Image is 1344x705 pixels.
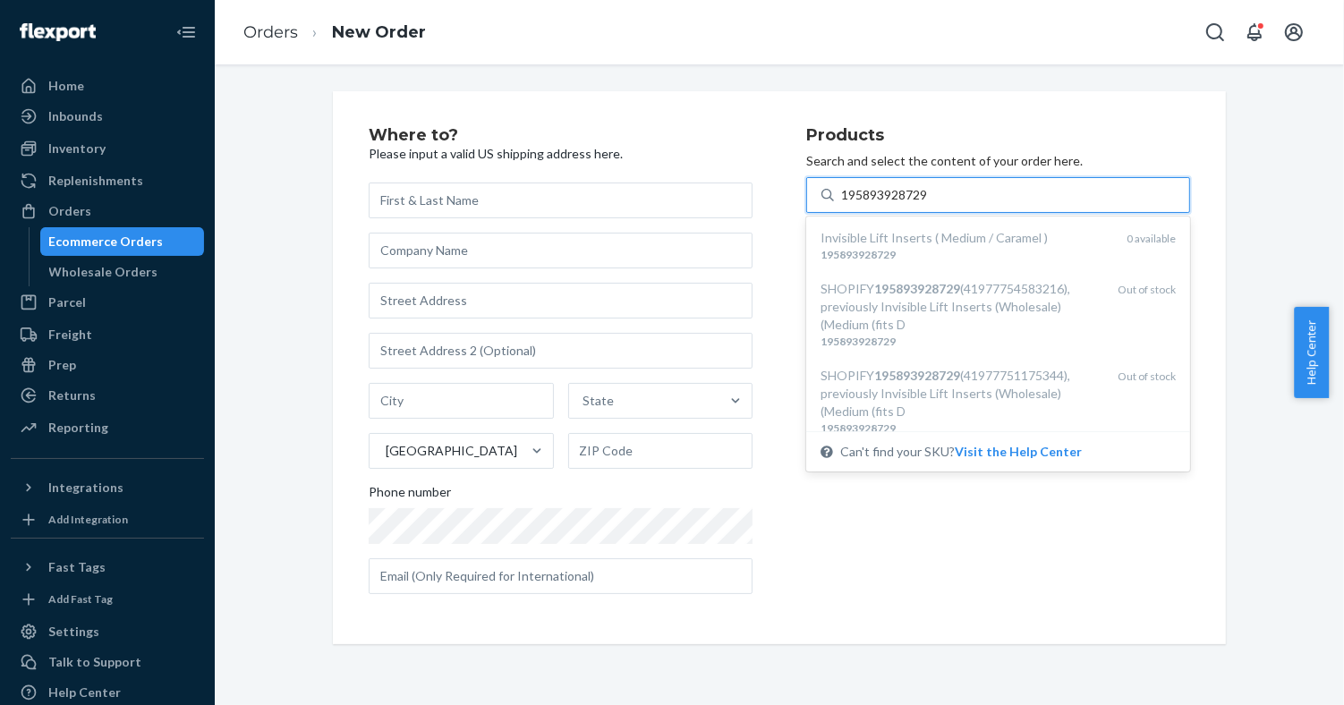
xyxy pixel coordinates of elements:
input: Invisible Lift Inserts ( Medium / Caramel )1958939287290 availableSHOPIFY195893928729(41977754583... [841,186,930,204]
input: Company Name [369,233,753,268]
input: Street Address 2 (Optional) [369,333,753,369]
button: Open notifications [1237,14,1272,50]
div: Inbounds [48,107,103,125]
a: Prep [11,351,204,379]
input: ZIP Code [568,433,753,469]
div: SHOPIFY (41977754583216), previously Invisible Lift Inserts (Wholesale) (Medium (fits D [821,280,1103,334]
div: Wholesale Orders [49,263,158,281]
a: Wholesale Orders [40,258,205,286]
a: Orders [243,22,298,42]
span: Out of stock [1118,369,1176,383]
em: 195893928729 [821,248,896,261]
div: Prep [48,356,76,374]
div: Freight [48,326,92,344]
a: Inbounds [11,102,204,131]
button: Integrations [11,473,204,502]
a: Inventory [11,134,204,163]
a: Replenishments [11,166,204,195]
a: Add Integration [11,509,204,531]
a: Add Fast Tag [11,589,204,610]
a: Talk to Support [11,648,204,676]
div: Inventory [48,140,106,157]
button: Help Center [1294,307,1329,398]
button: Invisible Lift Inserts ( Medium / Caramel )1958939287290 availableSHOPIFY195893928729(41977754583... [955,443,1082,461]
div: Settings [48,623,99,641]
div: Ecommerce Orders [49,233,164,251]
div: State [583,392,615,410]
p: Search and select the content of your order here. [806,152,1190,170]
input: [GEOGRAPHIC_DATA] [384,442,386,460]
a: New Order [332,22,426,42]
span: Out of stock [1118,283,1176,296]
div: [GEOGRAPHIC_DATA] [386,442,517,460]
div: Invisible Lift Inserts ( Medium / Caramel ) [821,229,1112,247]
ol: breadcrumbs [229,6,440,59]
button: Fast Tags [11,553,204,582]
a: Freight [11,320,204,349]
div: Fast Tags [48,558,106,576]
span: 0 available [1127,232,1176,245]
div: Add Integration [48,512,128,527]
div: Reporting [48,419,108,437]
a: Ecommerce Orders [40,227,205,256]
a: Parcel [11,288,204,317]
a: Home [11,72,204,100]
a: Orders [11,197,204,225]
div: Parcel [48,293,86,311]
h2: Where to? [369,127,753,145]
span: Phone number [369,483,451,508]
div: Replenishments [48,172,143,190]
h2: Products [806,127,1190,145]
div: Orders [48,202,91,220]
button: Close Navigation [168,14,204,50]
em: 195893928729 [874,281,960,296]
div: Returns [48,386,96,404]
span: Can't find your SKU? [840,443,1082,461]
a: Settings [11,617,204,646]
a: Reporting [11,413,204,442]
div: Home [48,77,84,95]
input: Street Address [369,283,753,319]
input: Email (Only Required for International) [369,558,753,594]
div: Talk to Support [48,653,141,671]
input: City [369,383,554,419]
em: 195893928729 [821,421,896,435]
p: Please input a valid US shipping address here. [369,145,753,163]
button: Open Search Box [1197,14,1233,50]
a: Returns [11,381,204,410]
div: Help Center [48,684,121,701]
div: Add Fast Tag [48,591,113,607]
em: 195893928729 [821,335,896,348]
div: Integrations [48,479,123,497]
em: 195893928729 [874,368,960,383]
input: First & Last Name [369,183,753,218]
img: Flexport logo [20,23,96,41]
div: SHOPIFY (41977751175344), previously Invisible Lift Inserts (Wholesale) (Medium (fits D [821,367,1103,420]
button: Open account menu [1276,14,1312,50]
